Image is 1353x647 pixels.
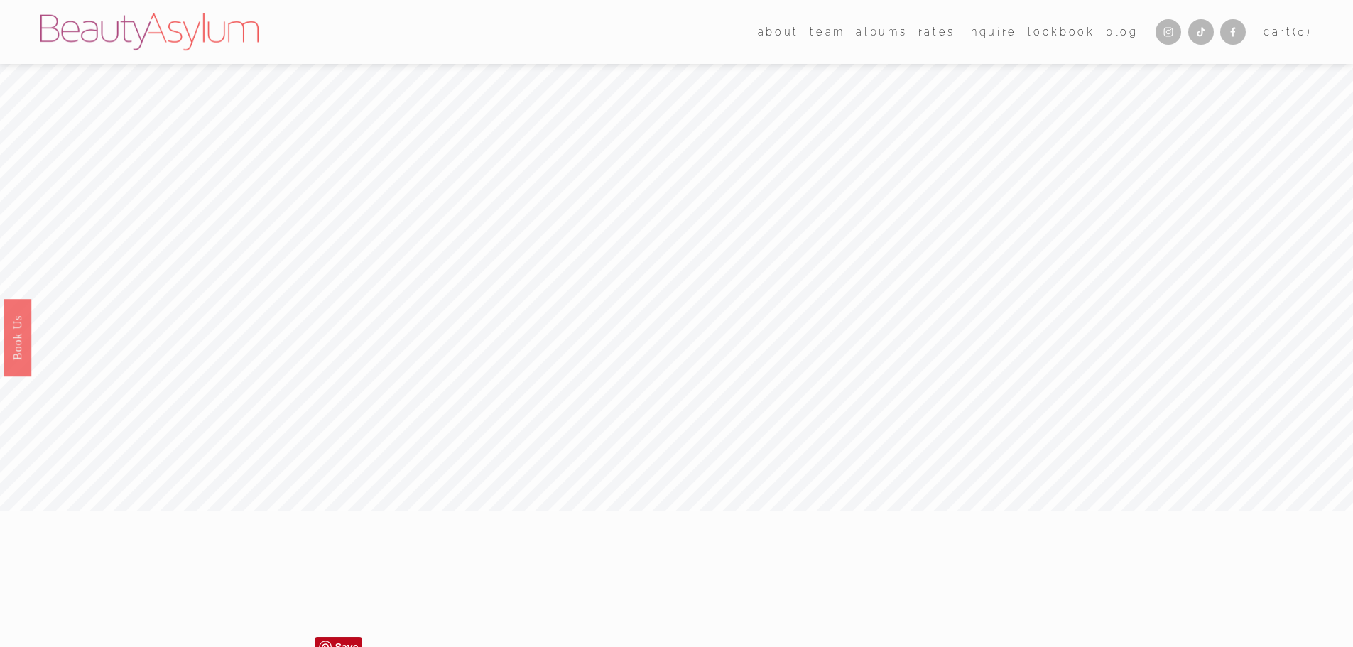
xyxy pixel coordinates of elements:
img: Beauty Asylum | Bridal Hair &amp; Makeup Charlotte &amp; Atlanta [40,13,259,50]
a: folder dropdown [758,21,799,42]
span: about [758,23,799,41]
span: ( ) [1293,26,1313,38]
a: 0 items in cart [1264,23,1313,41]
a: Instagram [1156,19,1181,45]
a: Facebook [1220,19,1246,45]
span: team [810,23,845,41]
a: Book Us [4,298,31,376]
a: Blog [1106,21,1139,42]
a: Lookbook [1028,21,1094,42]
a: folder dropdown [810,21,845,42]
a: Rates [918,21,955,42]
a: Inquire [966,21,1017,42]
span: 0 [1298,26,1307,38]
a: albums [856,21,907,42]
a: TikTok [1188,19,1214,45]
